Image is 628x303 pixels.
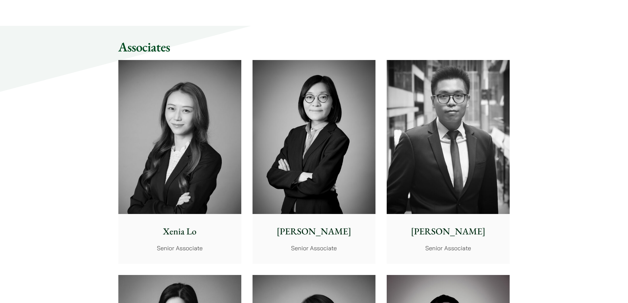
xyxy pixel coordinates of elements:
[387,60,510,264] a: [PERSON_NAME] Senior Associate
[258,244,370,253] p: Senior Associate
[392,225,504,238] p: [PERSON_NAME]
[124,244,236,253] p: Senior Associate
[118,39,510,55] h2: Associates
[253,60,375,264] a: [PERSON_NAME] Senior Associate
[258,225,370,238] p: [PERSON_NAME]
[392,244,504,253] p: Senior Associate
[118,60,241,264] a: Xenia Lo Senior Associate
[124,225,236,238] p: Xenia Lo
